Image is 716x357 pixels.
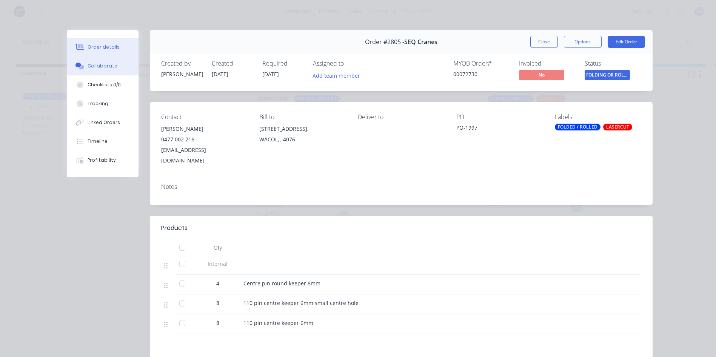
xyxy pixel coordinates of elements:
[161,145,248,166] div: [EMAIL_ADDRESS][DOMAIN_NAME]
[161,70,203,78] div: [PERSON_NAME]
[608,36,645,48] button: Edit Order
[564,36,602,48] button: Options
[585,70,630,81] button: FOLDING OR ROLL...
[67,151,139,170] button: Profitability
[243,319,313,326] span: 110 pin centre keeper 6mm
[456,124,543,134] div: PO-1997
[161,124,248,134] div: [PERSON_NAME]
[212,70,228,78] span: [DATE]
[198,260,237,268] span: Internal
[161,224,188,233] div: Products
[88,157,116,164] div: Profitability
[88,138,108,145] div: Timeline
[259,134,346,145] div: WACOL, , 4076
[243,299,359,306] span: 110 pin centre keeper 6mm small centre hole
[259,124,346,134] div: [STREET_ADDRESS],
[88,63,117,69] div: Collaborate
[259,124,346,148] div: [STREET_ADDRESS],WACOL, , 4076
[585,70,630,80] span: FOLDING OR ROLL...
[555,124,601,130] div: FOLDED / ROLLED
[161,124,248,166] div: [PERSON_NAME]0477 002 216[EMAIL_ADDRESS][DOMAIN_NAME]
[67,38,139,57] button: Order details
[262,60,304,67] div: Required
[67,113,139,132] button: Linked Orders
[519,70,564,80] span: No
[88,81,121,88] div: Checklists 0/0
[161,60,203,67] div: Created by
[308,70,364,80] button: Add team member
[313,60,388,67] div: Assigned to
[603,124,632,130] div: LASERCUT
[519,60,576,67] div: Invoiced
[313,70,364,80] button: Add team member
[358,113,444,121] div: Deliver to
[585,60,641,67] div: Status
[530,36,558,48] button: Close
[404,38,437,46] span: SEQ Cranes
[67,132,139,151] button: Timeline
[67,94,139,113] button: Tracking
[555,113,641,121] div: Labels
[216,279,219,287] span: 4
[456,113,543,121] div: PO
[212,60,253,67] div: Created
[365,38,404,46] span: Order #2805 -
[195,240,240,255] div: Qty
[67,75,139,94] button: Checklists 0/0
[216,299,219,307] span: 8
[88,100,108,107] div: Tracking
[259,113,346,121] div: Bill to
[88,119,120,126] div: Linked Orders
[262,70,279,78] span: [DATE]
[453,60,510,67] div: MYOB Order #
[453,70,510,78] div: 00072730
[216,319,219,327] span: 8
[161,113,248,121] div: Contact
[161,134,248,145] div: 0477 002 216
[88,44,120,51] div: Order details
[67,57,139,75] button: Collaborate
[161,183,641,190] div: Notes
[243,280,320,287] span: Centre pin round keeper 8mm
